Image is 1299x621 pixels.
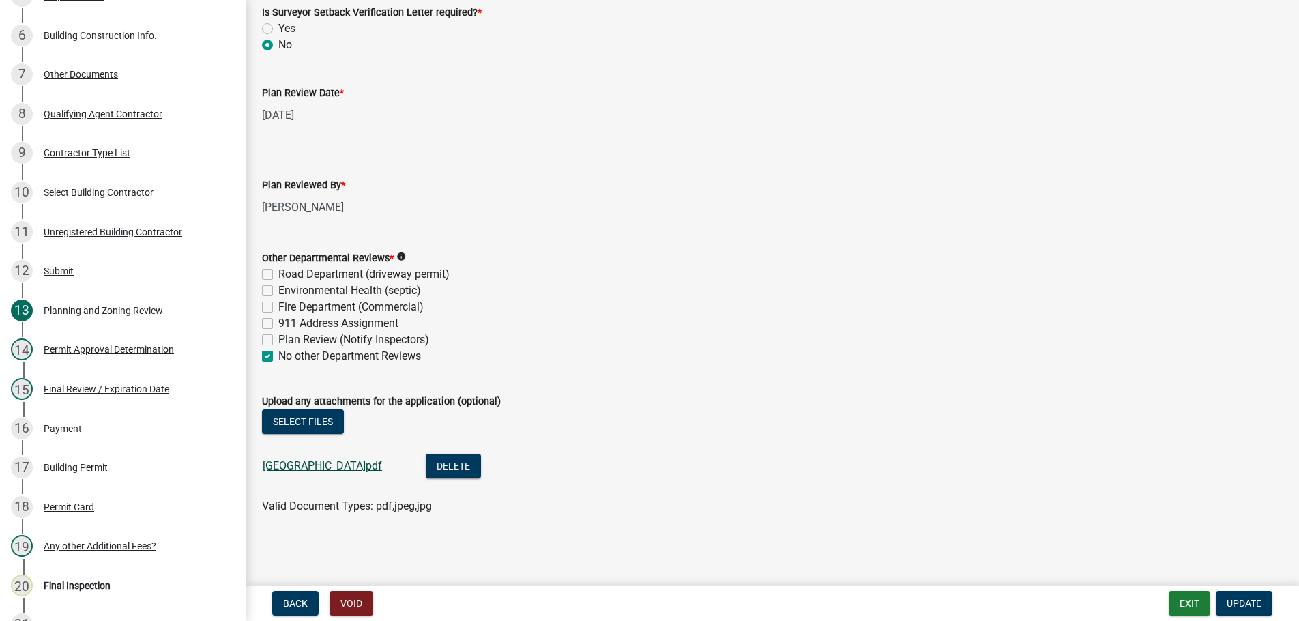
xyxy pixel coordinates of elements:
div: Unregistered Building Contractor [44,227,182,237]
div: 16 [11,418,33,439]
button: Update [1216,591,1272,616]
div: Any other Additional Fees? [44,541,156,551]
div: 19 [11,535,33,557]
span: Valid Document Types: pdf,jpeg,jpg [262,500,432,512]
span: Back [283,598,308,609]
div: Submit [44,266,74,276]
label: Upload any attachments for the application (optional) [262,397,501,407]
div: Other Documents [44,70,118,79]
label: No other Department Reviews [278,348,421,364]
div: Final Review / Expiration Date [44,384,169,394]
button: Back [272,591,319,616]
div: 18 [11,496,33,518]
label: Is Surveyor Setback Verification Letter required? [262,8,482,18]
div: 6 [11,25,33,46]
button: Exit [1169,591,1210,616]
div: 8 [11,103,33,125]
div: Permit Card [44,502,94,512]
a: [GEOGRAPHIC_DATA]pdf [263,459,382,472]
span: Update [1227,598,1261,609]
i: info [396,252,406,261]
label: Plan Review Date [262,89,344,98]
div: 11 [11,221,33,243]
div: 13 [11,300,33,321]
div: 12 [11,260,33,282]
label: Yes [278,20,295,37]
input: mm/dd/yyyy [262,101,387,129]
div: 17 [11,457,33,478]
div: 9 [11,142,33,164]
label: No [278,37,292,53]
label: Road Department (driveway permit) [278,266,450,283]
div: Permit Approval Determination [44,345,174,354]
label: 911 Address Assignment [278,315,398,332]
div: 10 [11,182,33,203]
label: Other Departmental Reviews [262,254,394,263]
label: Environmental Health (septic) [278,283,421,299]
div: Building Permit [44,463,108,472]
div: Select Building Contractor [44,188,154,197]
div: Building Construction Info. [44,31,157,40]
button: Select files [262,409,344,434]
label: Plan Reviewed By [262,181,345,190]
div: 15 [11,378,33,400]
div: 14 [11,338,33,360]
div: Qualifying Agent Contractor [44,109,162,119]
div: Final Inspection [44,581,111,590]
wm-modal-confirm: Delete Document [426,461,481,474]
div: 20 [11,575,33,596]
button: Void [330,591,373,616]
div: Payment [44,424,82,433]
button: Delete [426,454,481,478]
label: Fire Department (Commercial) [278,299,424,315]
div: 7 [11,63,33,85]
label: Plan Review (Notify Inspectors) [278,332,429,348]
div: Planning and Zoning Review [44,306,163,315]
div: Contractor Type List [44,148,130,158]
